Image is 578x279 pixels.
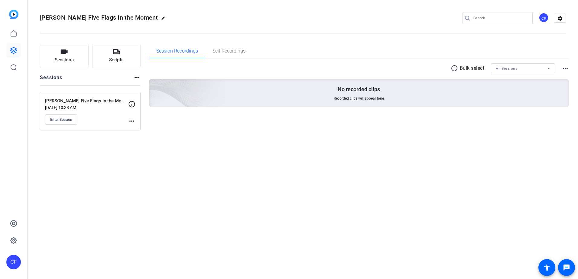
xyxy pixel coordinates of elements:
p: [PERSON_NAME] Five Flags In the Moment [45,98,128,104]
mat-icon: more_horiz [562,65,569,72]
span: Session Recordings [156,49,198,53]
mat-icon: more_horiz [128,117,135,125]
span: Enter Session [50,117,72,122]
span: [PERSON_NAME] Five Flags In the Moment [40,14,158,21]
div: CF [6,255,21,269]
p: Bulk select [460,65,485,72]
p: [DATE] 10:38 AM [45,105,128,110]
span: All Sessions [496,66,517,71]
p: No recorded clips [338,86,380,93]
img: blue-gradient.svg [9,10,18,19]
h2: Sessions [40,74,63,85]
ngx-avatar: Chris Flanery [539,13,549,23]
input: Search [473,14,528,22]
mat-icon: radio_button_unchecked [451,65,460,72]
mat-icon: settings [554,14,566,23]
mat-icon: edit [161,16,168,23]
button: Scripts [92,44,141,68]
span: Recorded clips will appear here [334,96,384,101]
mat-icon: message [563,264,570,271]
img: embarkstudio-empty-session.png [81,19,226,150]
div: CF [539,13,549,23]
button: Enter Session [45,114,77,125]
mat-icon: more_horiz [133,74,141,81]
span: Self Recordings [213,49,245,53]
mat-icon: accessibility [543,264,550,271]
button: Sessions [40,44,89,68]
span: Sessions [55,56,74,63]
span: Scripts [109,56,124,63]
